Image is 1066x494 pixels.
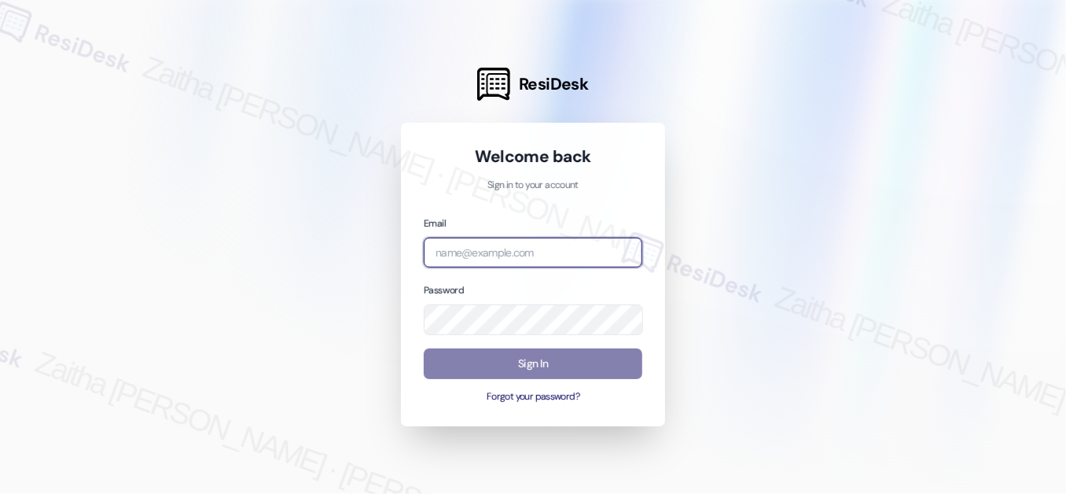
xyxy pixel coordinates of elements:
[477,68,510,101] img: ResiDesk Logo
[424,284,464,297] label: Password
[424,217,446,230] label: Email
[519,73,589,95] span: ResiDesk
[424,238,642,268] input: name@example.com
[424,179,642,193] p: Sign in to your account
[424,390,642,404] button: Forgot your password?
[424,348,642,379] button: Sign In
[424,146,642,168] h1: Welcome back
